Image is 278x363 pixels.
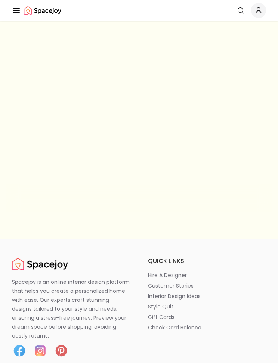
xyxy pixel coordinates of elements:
[148,257,266,266] h6: quick links
[148,272,266,279] a: hire a designer
[24,3,61,18] img: Spacejoy Logo
[148,324,266,331] a: check card balance
[148,282,266,289] a: customer stories
[24,3,61,18] a: Spacejoy
[148,313,174,321] p: gift cards
[12,257,68,272] img: Spacejoy Logo
[148,292,201,300] p: interior design ideas
[148,303,266,310] a: style quiz
[148,313,266,321] a: gift cards
[33,343,48,358] img: Instagram icon
[148,282,194,289] p: customer stories
[12,257,68,272] a: Spacejoy
[148,324,201,331] p: check card balance
[12,343,27,358] img: Facebook icon
[148,292,266,300] a: interior design ideas
[148,303,174,310] p: style quiz
[148,272,187,279] p: hire a designer
[54,343,69,358] img: Pinterest icon
[12,277,130,340] p: Spacejoy is an online interior design platform that helps you create a personalized home with eas...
